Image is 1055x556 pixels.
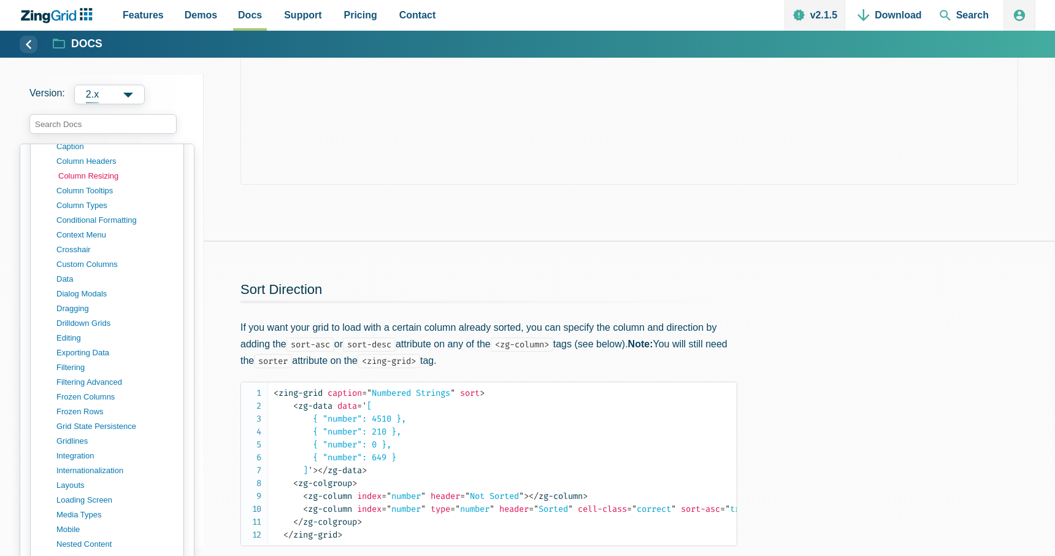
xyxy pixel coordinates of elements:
span: zg-data [293,401,332,411]
span: cell-class [578,504,627,514]
span: > [524,491,529,501]
span: zg-column [303,491,352,501]
span: " [450,388,455,398]
strong: Docs [71,39,102,50]
span: index [357,504,382,514]
a: crosshair [56,242,174,257]
p: If you want your grid to load with a certain column already sorted, you can specify the column an... [240,319,737,369]
span: zing-grid [274,388,323,398]
code: <zg-column> [491,338,553,352]
span: > [357,517,362,527]
span: > [313,465,318,476]
span: " [421,504,426,514]
a: dragging [56,301,174,316]
span: zg-column [529,491,583,501]
a: conditional formatting [56,213,174,228]
span: correct [627,504,676,514]
span: > [352,478,357,488]
span: " [568,504,573,514]
span: Numbered Strings [362,388,455,398]
span: = [460,491,465,501]
code: sort-asc [286,338,334,352]
a: internationalization [56,463,174,478]
a: column resizing [58,169,175,183]
span: = [627,504,632,514]
a: drilldown grids [56,316,174,331]
span: header [431,491,460,501]
span: > [583,491,588,501]
span: > [362,465,367,476]
span: sort-asc [681,504,720,514]
span: ' [308,465,313,476]
a: ZingChart Logo. Click to return to the homepage [20,8,99,23]
span: " [489,504,494,514]
span: = [382,504,386,514]
span: data [337,401,357,411]
a: Docs [53,37,102,52]
span: </ [529,491,539,501]
span: = [357,401,362,411]
span: " [386,504,391,514]
a: data [56,272,174,287]
span: < [274,388,278,398]
a: custom columns [56,257,174,272]
a: filtering advanced [56,375,174,390]
a: mobile [56,522,174,537]
a: nested content [56,537,174,552]
a: column headers [56,154,174,169]
span: Sorted [529,504,573,514]
span: Pricing [344,7,377,23]
span: " [534,504,539,514]
span: Not Sorted [460,491,524,501]
code: <zing-grid> [358,354,420,368]
span: = [529,504,534,514]
span: header [499,504,529,514]
span: " [671,504,676,514]
span: = [382,491,386,501]
span: " [455,504,460,514]
a: integration [56,449,174,463]
span: zing-grid [283,530,337,540]
a: column types [56,198,174,213]
span: number [382,491,426,501]
span: > [480,388,485,398]
span: > [337,530,342,540]
a: frozen rows [56,404,174,419]
span: Contact [399,7,436,23]
span: </ [283,530,293,540]
a: editing [56,331,174,346]
span: caption [328,388,362,398]
a: grid state persistence [56,419,174,434]
span: number [450,504,494,514]
span: < [303,504,308,514]
span: Version: [29,85,65,104]
a: layouts [56,478,174,493]
span: " [386,491,391,501]
span: < [293,401,298,411]
span: type [431,504,450,514]
span: " [465,491,470,501]
a: context menu [56,228,174,242]
span: = [362,388,367,398]
span: zg-colgroup [293,478,352,488]
input: search input [29,114,177,134]
span: ' [362,401,367,411]
a: caption [56,139,174,154]
span: Support [284,7,321,23]
span: " [367,388,372,398]
span: </ [318,465,328,476]
a: exporting data [56,346,174,360]
span: sort [460,388,480,398]
code: sorter [254,354,292,368]
span: " [632,504,637,514]
span: true [720,504,754,514]
strong: Note: [628,339,653,349]
a: media types [56,508,174,522]
a: Sort Direction [240,282,322,297]
span: " [725,504,730,514]
a: gridlines [56,434,174,449]
span: Docs [238,7,262,23]
span: zg-colgroup [293,517,357,527]
span: index [357,491,382,501]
